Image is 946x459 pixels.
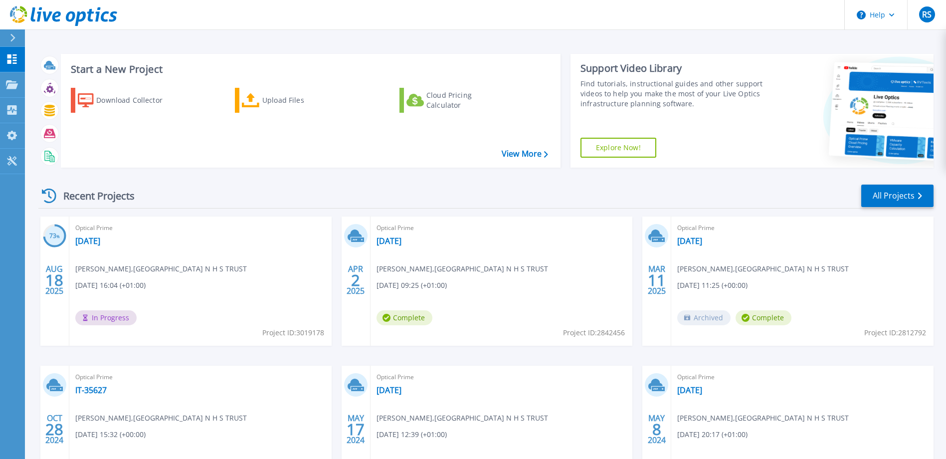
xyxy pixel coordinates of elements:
span: [PERSON_NAME] , [GEOGRAPHIC_DATA] N H S TRUST [377,263,548,274]
span: [PERSON_NAME] , [GEOGRAPHIC_DATA] N H S TRUST [75,413,247,424]
span: 18 [45,276,63,284]
div: AUG 2025 [45,262,64,298]
a: IT-35627 [75,385,107,395]
span: [PERSON_NAME] , [GEOGRAPHIC_DATA] N H S TRUST [75,263,247,274]
span: 2 [351,276,360,284]
a: Explore Now! [580,138,656,158]
div: MAR 2025 [647,262,666,298]
span: 17 [347,425,365,434]
a: Download Collector [71,88,182,113]
span: RS [922,10,932,18]
span: [DATE] 15:32 (+00:00) [75,429,146,440]
span: Project ID: 2842456 [563,327,625,338]
div: Support Video Library [580,62,765,75]
h3: Start a New Project [71,64,548,75]
a: [DATE] [75,236,100,246]
div: Upload Files [262,90,342,110]
h3: 73 [43,230,66,242]
span: Archived [677,310,731,325]
span: Optical Prime [75,372,326,383]
div: MAY 2024 [346,411,365,448]
span: In Progress [75,310,137,325]
span: 11 [648,276,666,284]
span: 28 [45,425,63,434]
span: Optical Prime [377,372,627,383]
span: 8 [652,425,661,434]
a: Upload Files [235,88,346,113]
span: % [56,233,60,239]
span: Project ID: 3019178 [262,327,324,338]
span: [DATE] 12:39 (+01:00) [377,429,447,440]
a: [DATE] [377,236,401,246]
div: Recent Projects [38,184,148,208]
a: All Projects [861,185,934,207]
span: Complete [377,310,432,325]
span: [DATE] 16:04 (+01:00) [75,280,146,291]
div: Find tutorials, instructional guides and other support videos to help you make the most of your L... [580,79,765,109]
span: [PERSON_NAME] , [GEOGRAPHIC_DATA] N H S TRUST [377,413,548,424]
span: [PERSON_NAME] , [GEOGRAPHIC_DATA] N H S TRUST [677,413,849,424]
div: MAY 2024 [647,411,666,448]
span: [DATE] 09:25 (+01:00) [377,280,447,291]
span: Optical Prime [75,223,326,233]
div: Download Collector [96,90,176,110]
span: Optical Prime [377,223,627,233]
a: Cloud Pricing Calculator [399,88,511,113]
span: [PERSON_NAME] , [GEOGRAPHIC_DATA] N H S TRUST [677,263,849,274]
a: [DATE] [677,236,702,246]
span: Project ID: 2812792 [864,327,926,338]
div: APR 2025 [346,262,365,298]
span: [DATE] 11:25 (+00:00) [677,280,748,291]
a: [DATE] [677,385,702,395]
div: Cloud Pricing Calculator [426,90,506,110]
span: Optical Prime [677,223,928,233]
span: Optical Prime [677,372,928,383]
a: View More [502,149,548,159]
span: Complete [736,310,791,325]
a: [DATE] [377,385,401,395]
span: [DATE] 20:17 (+01:00) [677,429,748,440]
div: OCT 2024 [45,411,64,448]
